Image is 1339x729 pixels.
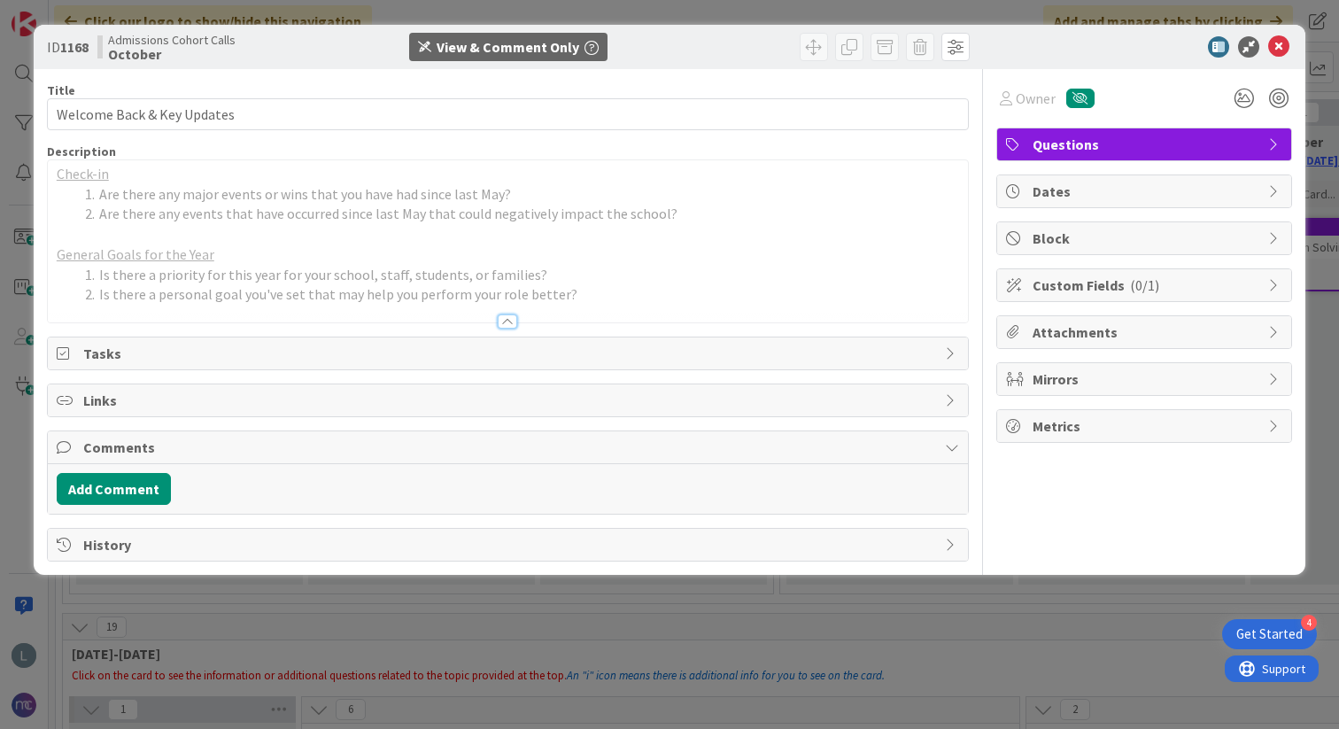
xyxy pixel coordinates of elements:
[1033,415,1259,437] span: Metrics
[1033,134,1259,155] span: Questions
[83,343,936,364] span: Tasks
[78,284,959,305] li: Is there a personal goal you've set that may help you perform your role better?
[57,473,171,505] button: Add Comment
[108,47,236,61] b: October
[1033,368,1259,390] span: Mirrors
[1016,88,1056,109] span: Owner
[1033,181,1259,202] span: Dates
[1033,228,1259,249] span: Block
[47,143,116,159] span: Description
[47,82,75,98] label: Title
[1236,625,1303,643] div: Get Started
[78,204,959,224] li: Are there any events that have occurred since last May that could negatively impact the school?
[1222,619,1317,649] div: Open Get Started checklist, remaining modules: 4
[1033,275,1259,296] span: Custom Fields
[437,36,579,58] div: View & Comment Only
[78,184,959,205] li: Are there any major events or wins that you have had since last May?
[83,534,936,555] span: History
[83,437,936,458] span: Comments
[83,390,936,411] span: Links
[47,36,89,58] span: ID
[57,165,109,182] u: Check-in
[1301,615,1317,631] div: 4
[108,33,236,47] span: Admissions Cohort Calls
[1033,322,1259,343] span: Attachments
[60,38,89,56] b: 1168
[78,265,959,285] li: Is there a priority for this year for your school, staff, students, or families?
[1130,276,1159,294] span: ( 0/1 )
[57,245,214,263] u: General Goals for the Year
[47,98,969,130] input: type card name here...
[37,3,81,24] span: Support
